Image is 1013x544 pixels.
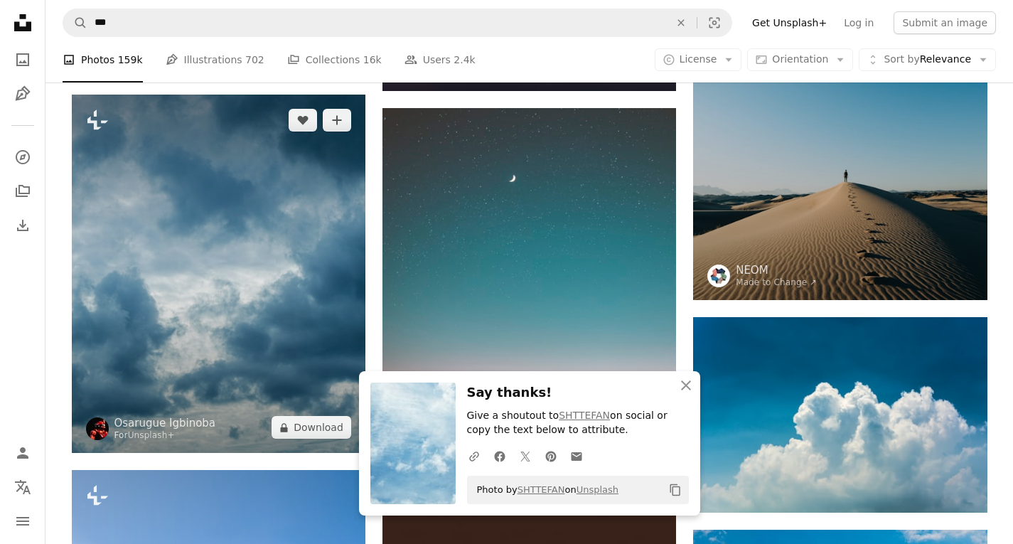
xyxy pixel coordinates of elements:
a: NEOM [736,263,817,277]
a: Get Unsplash+ [744,11,835,34]
button: Visual search [697,9,731,36]
img: cloudy sky [693,317,987,513]
a: Unsplash [577,484,618,495]
a: Download History [9,211,37,240]
span: Sort by [884,53,919,65]
a: Log in / Sign up [9,439,37,467]
a: Share on Twitter [513,442,538,470]
a: Unsplash+ [128,430,175,440]
button: Add to Collection [323,109,351,132]
button: Submit an image [894,11,996,34]
a: Explore [9,143,37,171]
span: License [680,53,717,65]
a: Home — Unsplash [9,9,37,40]
a: Osarugue Igbinoba [114,416,216,430]
a: cloudy sky [693,408,987,421]
img: Go to Osarugue Igbinoba's profile [86,417,109,440]
span: Relevance [884,53,971,67]
a: Photos [9,46,37,74]
a: SHTTEFAN [559,410,610,421]
span: 16k [363,52,382,68]
a: a plane flying through a cloudy blue sky [72,267,365,279]
button: Orientation [747,48,853,71]
button: Sort byRelevance [859,48,996,71]
a: a person standing on top of a sand dune [693,73,987,86]
a: Share over email [564,442,589,470]
div: For [114,430,216,442]
p: Give a shoutout to on social or copy the text below to attribute. [467,409,689,437]
a: Collections [9,177,37,206]
img: Go to NEOM's profile [707,265,730,287]
span: 2.4k [454,52,475,68]
img: a plane flying through a cloudy blue sky [72,95,365,453]
button: Download [272,416,351,439]
button: Clear [665,9,697,36]
a: Made to Change ↗ [736,277,817,287]
span: Photo by on [470,479,619,501]
a: Share on Facebook [487,442,513,470]
button: Language [9,473,37,501]
a: Log in [835,11,882,34]
h3: Say thanks! [467,383,689,403]
a: Illustrations [9,80,37,108]
a: Share on Pinterest [538,442,564,470]
a: SHTTEFAN [518,484,565,495]
button: License [655,48,742,71]
a: Illustrations 702 [166,37,264,82]
button: Copy to clipboard [663,478,687,502]
span: 702 [245,52,264,68]
form: Find visuals sitewide [63,9,732,37]
span: Orientation [772,53,828,65]
button: Like [289,109,317,132]
a: Collections 16k [287,37,382,82]
button: Menu [9,507,37,535]
a: Users 2.4k [404,37,476,82]
a: desert under starry sky [382,321,676,334]
button: Search Unsplash [63,9,87,36]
